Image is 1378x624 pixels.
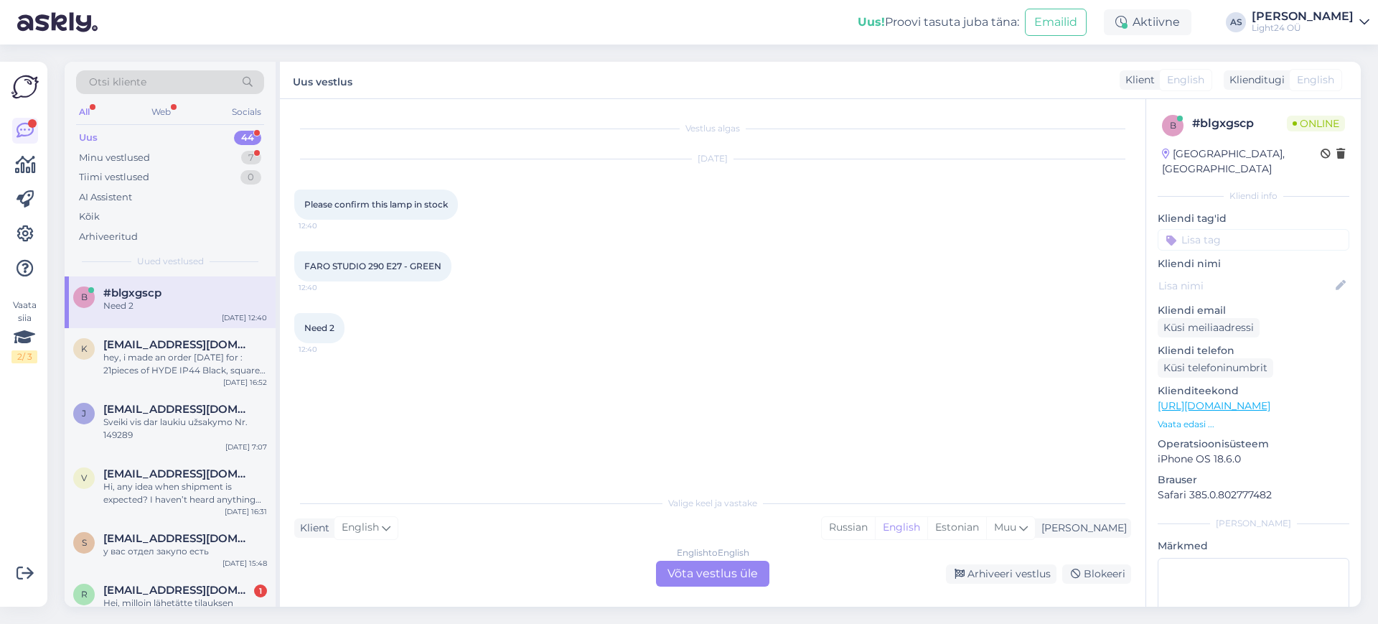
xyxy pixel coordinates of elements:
[11,350,37,363] div: 2 / 3
[103,584,253,597] span: ritvaleinonen@hotmail.com
[1025,9,1087,36] button: Emailid
[79,131,98,145] div: Uus
[1226,12,1246,32] div: AS
[677,546,749,559] div: English to English
[858,15,885,29] b: Uus!
[1158,343,1349,358] p: Kliendi telefon
[1104,9,1191,35] div: Aktiivne
[294,122,1131,135] div: Vestlus algas
[137,255,204,268] span: Uued vestlused
[1297,73,1334,88] span: English
[656,561,769,587] div: Võta vestlus üle
[222,312,267,323] div: [DATE] 12:40
[875,517,927,539] div: English
[1252,11,1369,34] a: [PERSON_NAME]Light24 OÜ
[822,517,875,539] div: Russian
[946,564,1056,584] div: Arhiveeri vestlus
[1158,211,1349,226] p: Kliendi tag'id
[76,103,93,121] div: All
[342,520,379,536] span: English
[81,589,88,600] span: r
[103,597,267,623] div: Hei, milloin lähetätte tilauksen #149315?Tilaus on vahvistettu [DATE].
[241,151,261,165] div: 7
[994,521,1016,534] span: Muu
[1158,229,1349,251] input: Lisa tag
[304,261,441,271] span: FARO STUDIO 290 E27 - GREEN
[149,103,174,121] div: Web
[103,287,161,299] span: #blgxgscp
[103,299,267,312] div: Need 2
[294,497,1131,510] div: Valige keel ja vastake
[1170,120,1176,131] span: b
[11,299,37,363] div: Vaata siia
[1158,318,1260,337] div: Küsi meiliaadressi
[222,558,267,569] div: [DATE] 15:48
[304,322,334,333] span: Need 2
[234,131,261,145] div: 44
[89,75,146,90] span: Otsi kliente
[103,545,267,558] div: у вас отдел закупо есть
[79,190,132,205] div: AI Assistent
[79,210,100,224] div: Kõik
[229,103,264,121] div: Socials
[79,230,138,244] div: Arhiveeritud
[103,532,253,545] span: shahzoda@ovivoelektrik.com.tr
[1158,278,1333,294] input: Lisa nimi
[225,442,267,452] div: [DATE] 7:07
[294,152,1131,165] div: [DATE]
[293,70,352,90] label: Uus vestlus
[1192,115,1287,132] div: # blgxgscp
[79,170,149,185] div: Tiimi vestlused
[1158,358,1273,378] div: Küsi telefoninumbrit
[103,467,253,480] span: vanheiningenruud@gmail.com
[1224,73,1285,88] div: Klienditugi
[1158,190,1349,202] div: Kliendi info
[82,408,86,419] span: j
[294,521,329,536] div: Klient
[1158,256,1349,271] p: Kliendi nimi
[1158,472,1349,488] p: Brauser
[1162,146,1321,177] div: [GEOGRAPHIC_DATA], [GEOGRAPHIC_DATA]
[1158,452,1349,467] p: iPhone OS 18.6.0
[1158,437,1349,452] p: Operatsioonisüsteem
[927,517,986,539] div: Estonian
[1062,564,1131,584] div: Blokeeri
[1158,399,1270,412] a: [URL][DOMAIN_NAME]
[1158,418,1349,431] p: Vaata edasi ...
[1252,22,1354,34] div: Light24 OÜ
[82,537,87,548] span: s
[223,377,267,388] div: [DATE] 16:52
[81,343,88,354] span: k
[1167,73,1204,88] span: English
[1252,11,1354,22] div: [PERSON_NAME]
[254,585,267,597] div: 1
[299,220,352,231] span: 12:40
[1036,521,1127,536] div: [PERSON_NAME]
[1158,539,1349,554] p: Märkmed
[1120,73,1155,88] div: Klient
[299,282,352,293] span: 12:40
[304,199,448,210] span: Please confirm this lamp in stock
[79,151,150,165] div: Minu vestlused
[240,170,261,185] div: 0
[103,403,253,416] span: justmisius@gmail.com
[1158,517,1349,530] div: [PERSON_NAME]
[81,472,87,483] span: v
[103,416,267,442] div: Sveiki vis dar laukiu užsakymo Nr. 149289
[103,351,267,377] div: hey, i made an order [DATE] for : 21pieces of HYDE IP44 Black, square lamps We opened the package...
[1158,303,1349,318] p: Kliendi email
[299,344,352,355] span: 12:40
[1158,488,1349,503] p: Safari 385.0.802777482
[11,73,39,101] img: Askly Logo
[81,292,88,302] span: b
[103,480,267,506] div: Hi, any idea when shipment is expected? I haven’t heard anything yet. Commande n°149638] ([DATE])...
[225,506,267,517] div: [DATE] 16:31
[1287,116,1345,131] span: Online
[103,338,253,351] span: kuninkaantie752@gmail.com
[1158,383,1349,399] p: Klienditeekond
[858,14,1019,31] div: Proovi tasuta juba täna:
